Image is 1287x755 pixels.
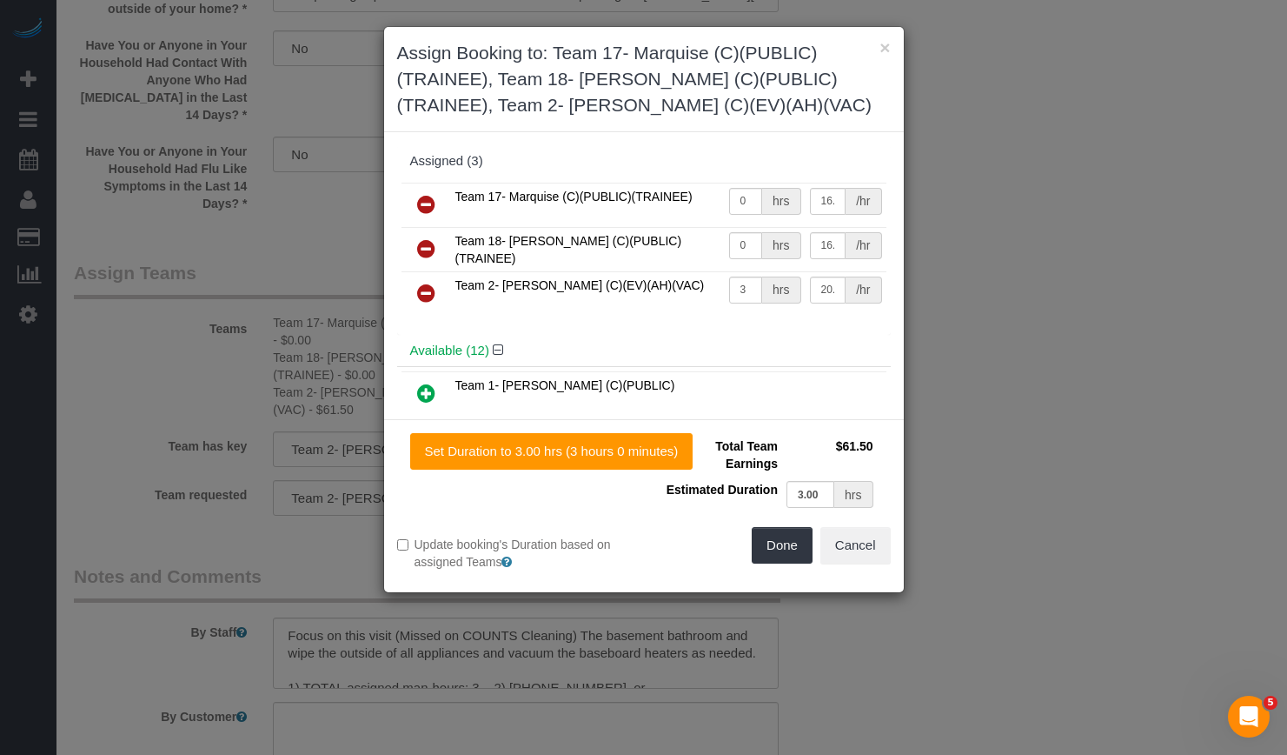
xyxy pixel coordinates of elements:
button: Set Duration to 3.00 hrs (3 hours 0 minutes) [410,433,693,470]
td: Total Team Earnings [657,433,782,477]
div: /hr [846,277,881,304]
div: /hr [846,188,881,215]
span: Team 1- [PERSON_NAME] (C)(PUBLIC) [455,378,675,392]
label: Update booking's Duration based on assigned Teams [397,536,631,571]
div: Assigned (3) [410,154,878,169]
span: 5 [1264,696,1277,710]
iframe: Intercom live chat [1228,696,1270,738]
input: Update booking's Duration based on assigned Teams [397,539,408,551]
div: hrs [762,277,800,304]
div: hrs [762,188,800,215]
button: Cancel [820,527,891,564]
div: /hr [846,232,881,259]
div: hrs [762,232,800,259]
span: Team 17- Marquise (C)(PUBLIC)(TRAINEE) [455,190,693,204]
div: hrs [834,481,872,508]
span: Team 2- [PERSON_NAME] (C)(EV)(AH)(VAC) [455,278,705,292]
span: Estimated Duration [667,483,778,497]
td: $61.50 [782,433,878,477]
span: Team 18- [PERSON_NAME] (C)(PUBLIC)(TRAINEE) [455,234,682,265]
h3: Assign Booking to: Team 17- Marquise (C)(PUBLIC)(TRAINEE), Team 18- [PERSON_NAME] (C)(PUBLIC)(TRA... [397,40,891,118]
h4: Available (12) [410,344,878,358]
button: Done [752,527,813,564]
button: × [879,38,890,57]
